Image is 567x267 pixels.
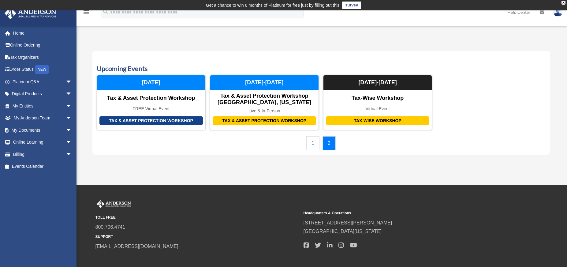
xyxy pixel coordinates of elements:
div: Tax & Asset Protection Workshop [GEOGRAPHIC_DATA], [US_STATE] [210,93,319,106]
a: 2 [323,136,336,150]
a: Tax-Wise Workshop Tax-Wise Workshop Virtual Event [DATE]-[DATE] [323,75,432,130]
a: 800.706.4741 [95,224,125,230]
a: [EMAIL_ADDRESS][DOMAIN_NAME] [95,244,178,249]
span: arrow_drop_down [66,112,78,125]
small: Headquarters & Operations [304,210,507,216]
div: Tax-Wise Workshop [326,116,429,125]
div: close [561,1,565,5]
div: [DATE]-[DATE] [210,75,319,90]
i: menu [83,9,90,16]
a: My Anderson Teamarrow_drop_down [4,112,81,124]
small: SUPPORT [95,234,299,240]
a: Tax Organizers [4,51,81,63]
div: Tax & Asset Protection Workshop [97,95,205,102]
span: arrow_drop_down [66,124,78,137]
div: FREE Virtual Event [97,106,205,111]
a: Events Calendar [4,160,78,173]
span: arrow_drop_down [66,136,78,149]
span: arrow_drop_down [66,76,78,88]
img: Anderson Advisors Platinum Portal [95,200,132,208]
div: Tax & Asset Protection Workshop [213,116,316,125]
span: arrow_drop_down [66,88,78,100]
div: NEW [35,65,49,74]
a: Home [4,27,81,39]
img: User Pic [553,8,562,17]
a: 1 [306,136,319,150]
a: My Documentsarrow_drop_down [4,124,81,136]
a: Digital Productsarrow_drop_down [4,88,81,100]
span: arrow_drop_down [66,100,78,112]
div: Get a chance to win 6 months of Platinum for free just by filling out this [206,2,340,9]
a: Platinum Q&Aarrow_drop_down [4,76,81,88]
a: Tax & Asset Protection Workshop Tax & Asset Protection Workshop FREE Virtual Event [DATE] [97,75,206,130]
a: My Entitiesarrow_drop_down [4,100,81,112]
a: [STREET_ADDRESS][PERSON_NAME] [304,220,392,225]
div: Live & In-Person [210,108,319,114]
div: [DATE] [97,75,205,90]
a: Online Learningarrow_drop_down [4,136,81,149]
div: [DATE]-[DATE] [323,75,432,90]
a: [GEOGRAPHIC_DATA][US_STATE] [304,229,382,234]
a: Billingarrow_drop_down [4,148,81,160]
div: Tax & Asset Protection Workshop [99,116,203,125]
div: Tax-Wise Workshop [323,95,432,102]
span: arrow_drop_down [66,148,78,161]
img: Anderson Advisors Platinum Portal [3,7,58,19]
a: Tax & Asset Protection Workshop Tax & Asset Protection Workshop [GEOGRAPHIC_DATA], [US_STATE] Liv... [210,75,319,130]
a: menu [83,11,90,16]
a: Order StatusNEW [4,63,81,76]
h3: Upcoming Events [97,64,546,73]
a: Online Ordering [4,39,81,51]
small: TOLL FREE [95,214,299,221]
a: survey [342,2,361,9]
div: Virtual Event [323,106,432,111]
i: search [102,8,109,15]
